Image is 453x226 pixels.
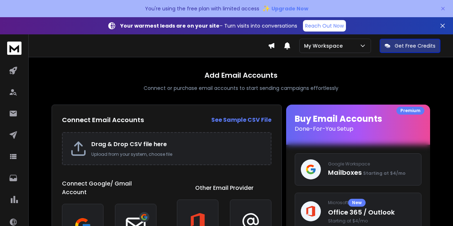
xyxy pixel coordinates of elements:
span: Starting at $4/mo [328,218,415,224]
button: Get Free Credits [380,39,440,53]
a: See Sample CSV File [211,116,271,124]
p: Done-For-You Setup [295,125,421,133]
img: logo [7,42,21,55]
p: Microsoft [328,199,415,207]
h2: Drag & Drop CSV file here [91,140,264,149]
span: ✨ [262,4,270,14]
p: Mailboxes [328,168,415,178]
p: Google Workspace [328,161,415,167]
p: Reach Out Now [305,22,344,29]
h1: Add Email Accounts [204,70,278,80]
h1: Connect Google/ Gmail Account [62,179,156,197]
p: You're using the free plan with limited access [145,5,259,12]
p: – Turn visits into conversations [120,22,297,29]
div: New [348,199,366,207]
p: My Workspace [304,42,346,49]
a: Reach Out Now [303,20,346,32]
span: Starting at $4/mo [363,170,405,176]
button: ✨Upgrade Now [262,1,308,16]
h1: Buy Email Accounts [295,113,421,133]
h2: Connect Email Accounts [62,115,144,125]
span: Upgrade Now [271,5,308,12]
div: Premium [396,107,424,115]
p: Get Free Credits [395,42,435,49]
strong: Your warmest leads are on your site [120,22,220,29]
h1: Other Email Provider [195,184,254,192]
p: Connect or purchase email accounts to start sending campaigns effortlessly [144,85,338,92]
p: Upload from your system, choose file [91,152,264,157]
p: Office 365 / Outlook [328,207,415,217]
